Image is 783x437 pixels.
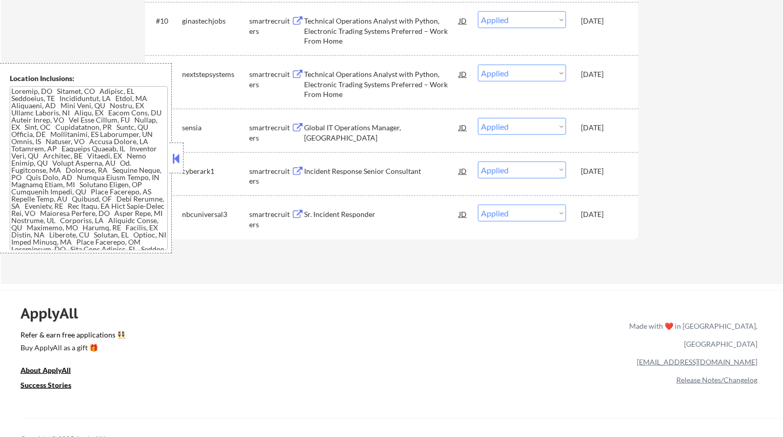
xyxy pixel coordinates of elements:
div: Location Inclusions: [10,73,168,84]
div: [DATE] [581,16,626,26]
div: Made with ❤️ in [GEOGRAPHIC_DATA], [GEOGRAPHIC_DATA] [625,317,757,353]
div: smartrecruiters [249,123,291,143]
div: JD [458,65,468,83]
div: JD [458,118,468,136]
div: JD [458,11,468,30]
div: smartrecruiters [249,209,291,229]
u: About ApplyAll [21,366,71,374]
div: Buy ApplyAll as a gift 🎁 [21,344,123,351]
div: Technical Operations Analyst with Python, Electronic Trading Systems Preferred – Work From Home [304,69,459,100]
div: nextstepsystems [182,69,249,80]
u: Success Stories [21,381,71,389]
a: About ApplyAll [21,365,85,378]
div: JD [458,205,468,223]
div: ApplyAll [21,305,90,322]
div: smartrecruiters [249,69,291,89]
div: [DATE] [581,123,626,133]
div: [DATE] [581,166,626,176]
div: Technical Operations Analyst with Python, Electronic Trading Systems Preferred – Work From Home [304,16,459,46]
div: [DATE] [581,209,626,220]
div: Sr. Incident Responder [304,209,459,220]
a: Success Stories [21,380,85,392]
div: ginastechjobs [182,16,249,26]
a: Refer & earn free applications 👯‍♀️ [21,331,415,342]
div: Incident Response Senior Consultant [304,166,459,176]
div: cyberark1 [182,166,249,176]
a: Buy ApplyAll as a gift 🎁 [21,342,123,355]
div: nbcuniversal3 [182,209,249,220]
a: [EMAIL_ADDRESS][DOMAIN_NAME] [637,357,757,366]
div: sensia [182,123,249,133]
div: JD [458,162,468,180]
div: Global IT Operations Manager, [GEOGRAPHIC_DATA] [304,123,459,143]
div: #10 [156,16,174,26]
a: Release Notes/Changelog [676,375,757,384]
div: smartrecruiters [249,166,291,186]
div: smartrecruiters [249,16,291,36]
div: [DATE] [581,69,626,80]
